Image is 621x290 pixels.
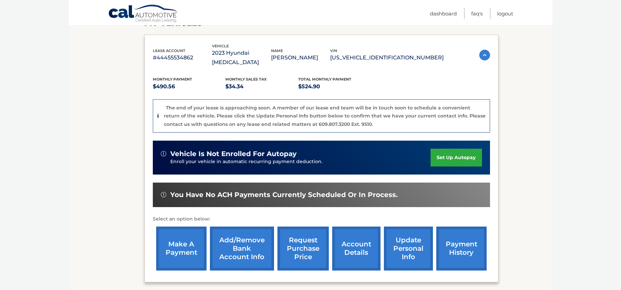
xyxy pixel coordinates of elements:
[153,48,185,53] span: lease account
[153,77,192,82] span: Monthly Payment
[479,50,490,60] img: accordion-active.svg
[153,53,212,62] p: #44455534862
[384,227,433,271] a: update personal info
[298,82,371,91] p: $524.90
[170,150,297,158] span: vehicle is not enrolled for autopay
[271,48,283,53] span: name
[170,158,431,165] p: Enroll your vehicle in automatic recurring payment deduction.
[156,227,207,271] a: make a payment
[298,77,351,82] span: Total Monthly Payment
[431,149,482,166] a: set up autopay
[212,44,229,48] span: vehicle
[497,8,513,19] a: Logout
[153,215,490,223] p: Select an option below:
[225,77,267,82] span: Monthly sales Tax
[330,48,337,53] span: vin
[210,227,274,271] a: Add/Remove bank account info
[170,191,398,199] span: You have no ACH payments currently scheduled or in process.
[330,53,444,62] p: [US_VEHICLE_IDENTIFICATION_NUMBER]
[332,227,381,271] a: account details
[430,8,457,19] a: Dashboard
[225,82,298,91] p: $34.34
[471,8,483,19] a: FAQ's
[436,227,487,271] a: payment history
[153,82,226,91] p: $490.56
[212,48,271,67] p: 2023 Hyundai [MEDICAL_DATA]
[271,53,330,62] p: [PERSON_NAME]
[164,105,486,127] p: The end of your lease is approaching soon. A member of our lease end team will be in touch soon t...
[161,151,166,156] img: alert-white.svg
[108,4,179,24] a: Cal Automotive
[161,192,166,197] img: alert-white.svg
[277,227,329,271] a: request purchase price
